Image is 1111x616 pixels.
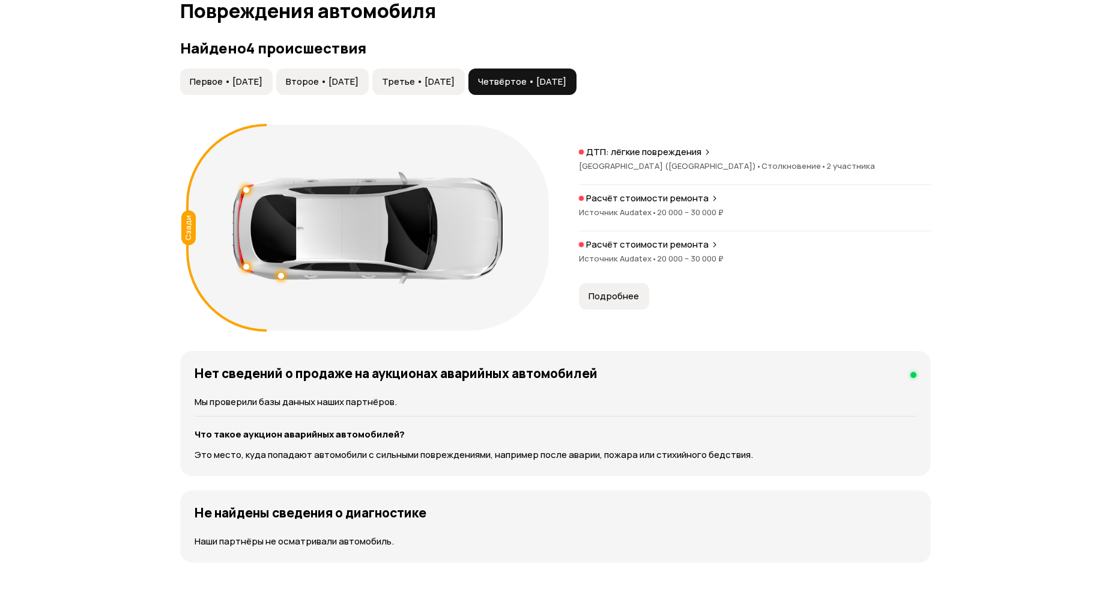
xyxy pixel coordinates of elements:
[579,283,649,310] button: Подробнее
[579,207,657,218] span: Источник Audatex
[586,192,709,204] p: Расчёт стоимости ремонта
[276,69,369,95] button: Второе • [DATE]
[478,76,566,88] span: Четвёртое • [DATE]
[589,290,639,302] span: Подробнее
[826,160,875,171] span: 2 участника
[657,207,724,218] span: 20 000 – 30 000 ₽
[181,210,196,245] div: Сзади
[586,146,701,158] p: ДТП: лёгкие повреждения
[579,253,657,264] span: Источник Audatex
[586,239,709,251] p: Расчёт стоимости ремонта
[652,207,657,218] span: •
[579,160,761,171] span: [GEOGRAPHIC_DATA] ([GEOGRAPHIC_DATA])
[195,365,598,381] h4: Нет сведений о продаже на аукционах аварийных автомобилей
[652,253,657,264] span: •
[756,160,761,171] span: •
[286,76,359,88] span: Второе • [DATE]
[468,69,577,95] button: Четвёртое • [DATE]
[195,535,916,548] p: Наши партнёры не осматривали автомобиль.
[382,76,455,88] span: Третье • [DATE]
[195,428,405,441] strong: Что такое аукцион аварийных автомобилей?
[195,505,426,520] h4: Не найдены сведения о диагностике
[657,253,724,264] span: 20 000 – 30 000 ₽
[180,40,931,56] h3: Найдено 4 происшествия
[195,395,916,409] p: Мы проверили базы данных наших партнёров.
[195,448,916,462] p: Это место, куда попадают автомобили с сильными повреждениями, например после аварии, пожара или с...
[190,76,262,88] span: Первое • [DATE]
[821,160,826,171] span: •
[180,69,273,95] button: Первое • [DATE]
[372,69,465,95] button: Третье • [DATE]
[761,160,826,171] span: Столкновение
